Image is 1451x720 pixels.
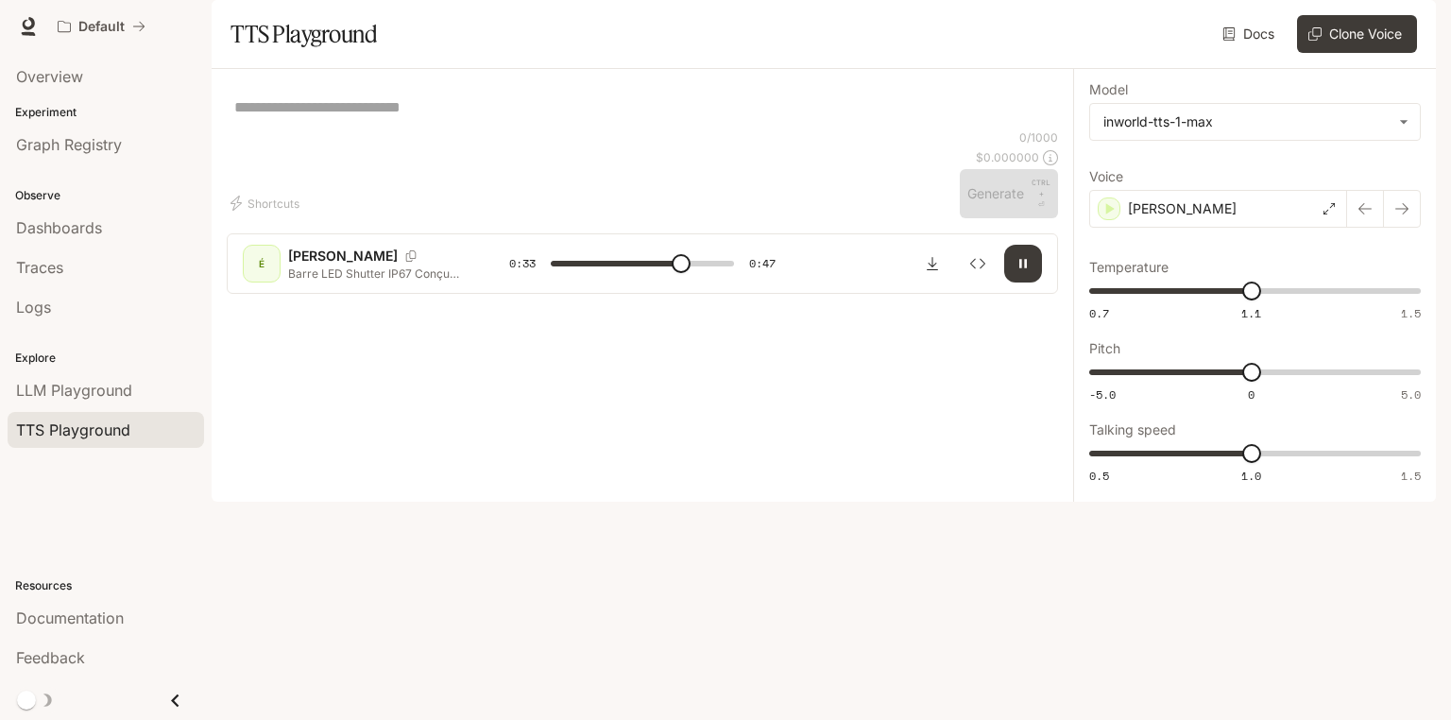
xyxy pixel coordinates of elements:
[288,266,464,282] p: Barre LED Shutter IP67 Conçue pour les applications extérieures, cette barre shutter est équipée ...
[1090,104,1420,140] div: inworld-tts-1-max
[78,19,125,35] p: Default
[976,149,1039,165] p: $ 0.000000
[1401,305,1421,321] span: 1.5
[227,188,307,218] button: Shortcuts
[1089,468,1109,484] span: 0.5
[749,254,776,273] span: 0:47
[1089,342,1120,355] p: Pitch
[1297,15,1417,53] button: Clone Voice
[1089,83,1128,96] p: Model
[230,15,377,53] h1: TTS Playground
[398,250,424,262] button: Copy Voice ID
[1401,386,1421,403] span: 5.0
[1103,112,1390,131] div: inworld-tts-1-max
[1128,199,1237,218] p: [PERSON_NAME]
[247,249,277,279] div: É
[1401,468,1421,484] span: 1.5
[1089,386,1116,403] span: -5.0
[1089,261,1169,274] p: Temperature
[49,8,154,45] button: All workspaces
[1089,423,1176,437] p: Talking speed
[1019,129,1058,146] p: 0 / 1000
[1089,305,1109,321] span: 0.7
[959,245,997,283] button: Inspect
[1248,386,1255,403] span: 0
[509,254,536,273] span: 0:33
[1219,15,1282,53] a: Docs
[288,247,398,266] p: [PERSON_NAME]
[1241,305,1261,321] span: 1.1
[1089,170,1123,183] p: Voice
[913,245,951,283] button: Download audio
[1241,468,1261,484] span: 1.0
